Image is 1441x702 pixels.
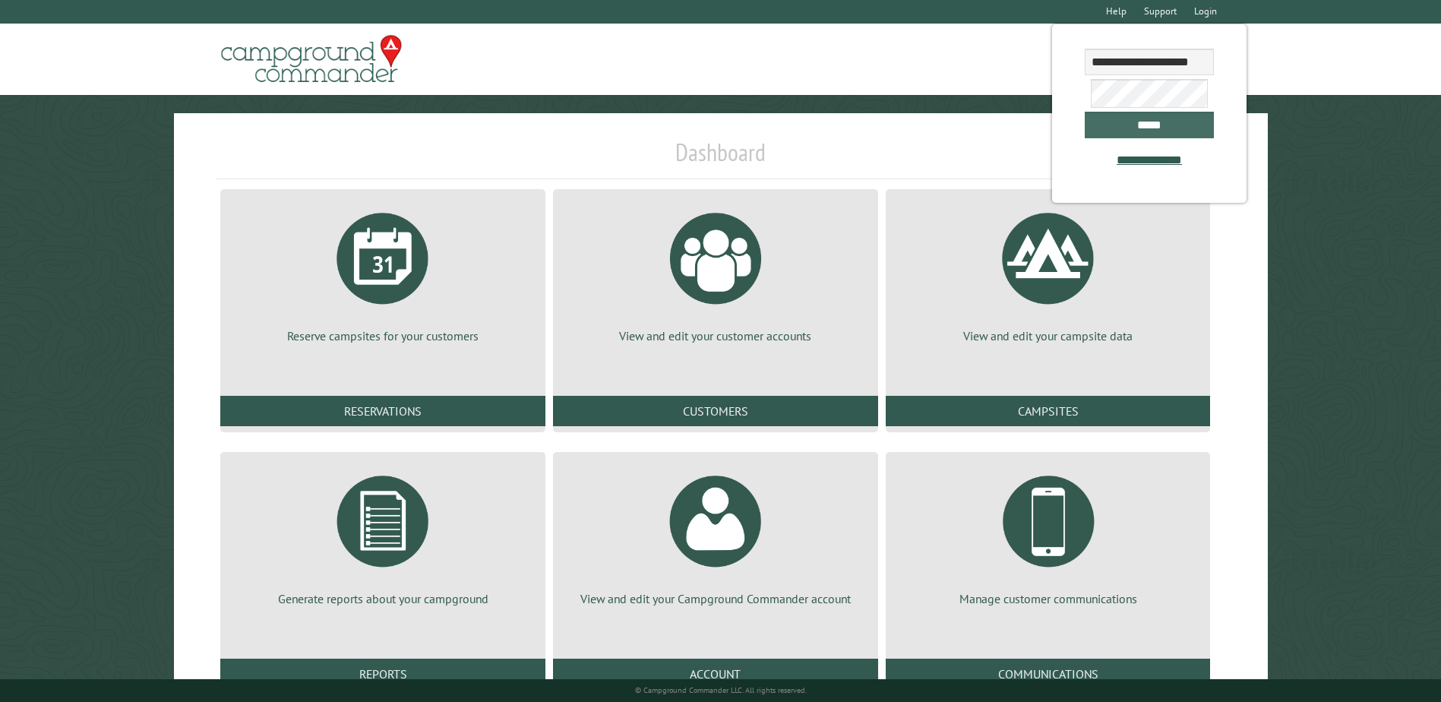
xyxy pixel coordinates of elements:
[571,464,860,607] a: View and edit your Campground Commander account
[904,590,1193,607] p: Manage customer communications
[571,590,860,607] p: View and edit your Campground Commander account
[220,659,545,689] a: Reports
[571,327,860,344] p: View and edit your customer accounts
[239,327,527,344] p: Reserve campsites for your customers
[220,396,545,426] a: Reservations
[886,396,1211,426] a: Campsites
[904,201,1193,344] a: View and edit your campsite data
[571,201,860,344] a: View and edit your customer accounts
[553,659,878,689] a: Account
[239,590,527,607] p: Generate reports about your campground
[239,201,527,344] a: Reserve campsites for your customers
[635,685,807,695] small: © Campground Commander LLC. All rights reserved.
[553,396,878,426] a: Customers
[904,327,1193,344] p: View and edit your campsite data
[216,138,1224,179] h1: Dashboard
[886,659,1211,689] a: Communications
[904,464,1193,607] a: Manage customer communications
[216,30,406,89] img: Campground Commander
[239,464,527,607] a: Generate reports about your campground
